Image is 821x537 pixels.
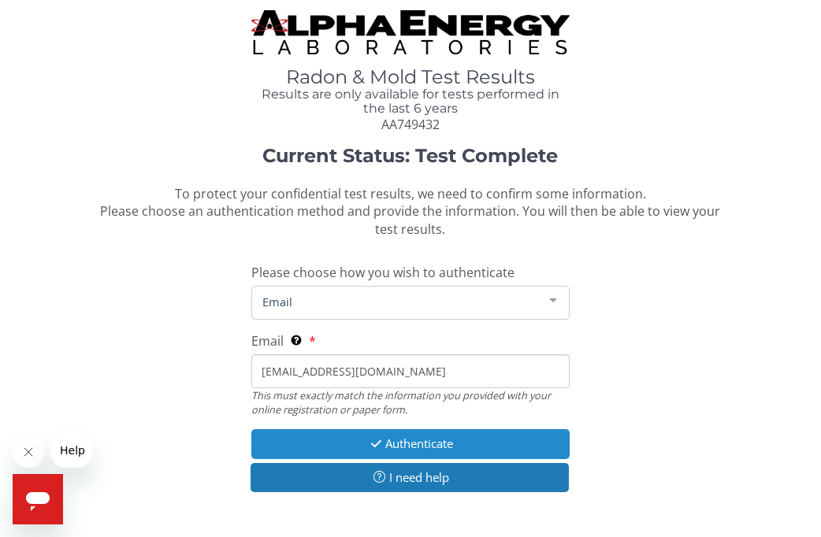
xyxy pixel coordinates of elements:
span: Please choose how you wish to authenticate [251,264,515,281]
iframe: Button to launch messaging window [13,474,63,524]
strong: Current Status: Test Complete [262,144,558,167]
span: To protect your confidential test results, we need to confirm some information. Please choose an ... [100,185,720,239]
button: I need help [251,463,570,492]
span: Email [251,332,284,350]
iframe: Close message [13,436,44,468]
iframe: Message from company [50,433,93,468]
div: This must exactly match the information you provided with your online registration or paper form. [251,388,570,417]
span: Email [258,293,538,310]
h4: Results are only available for tests performed in the last 6 years [251,87,570,115]
h1: Radon & Mold Test Results [251,67,570,87]
span: AA749432 [381,116,440,133]
button: Authenticate [251,429,570,458]
img: TightCrop.jpg [251,10,570,54]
